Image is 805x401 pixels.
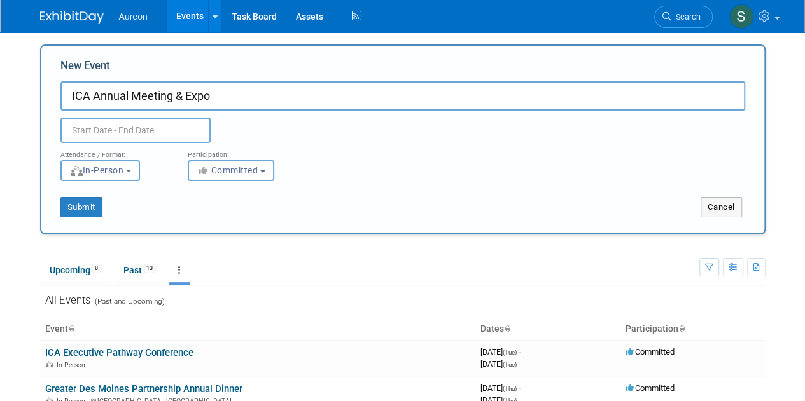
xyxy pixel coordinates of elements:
span: Committed [626,383,675,393]
span: Search [671,12,701,22]
span: In-Person [57,361,89,369]
span: (Tue) [503,349,517,356]
div: Attendance / Format: [60,143,169,160]
span: (Tue) [503,361,517,368]
a: Greater Des Moines Partnership Annual Dinner [45,383,242,395]
a: ICA Executive Pathway Conference [45,347,193,358]
a: Upcoming8 [40,258,111,282]
img: In-Person Event [46,361,53,367]
a: Search [654,6,713,28]
th: Event [40,318,475,340]
a: Sort by Participation Type [678,323,685,334]
span: [DATE] [480,347,521,357]
img: ExhibitDay [40,11,104,24]
label: New Event [60,58,110,78]
div: Participation: [188,143,296,160]
button: Committed [188,160,274,181]
span: (Thu) [503,385,517,392]
a: Sort by Event Name [68,323,74,334]
a: Sort by Start Date [504,323,510,334]
a: Past13 [114,258,166,282]
span: Committed [197,165,258,175]
span: 13 [143,264,157,273]
th: Participation [620,318,766,340]
input: Start Date - End Date [60,118,211,143]
button: In-Person [60,160,140,181]
span: Committed [626,347,675,357]
div: All Events [40,285,766,311]
span: - [519,383,521,393]
span: 8 [91,264,102,273]
button: Cancel [701,197,742,217]
span: - [519,347,521,357]
span: Aureon [119,11,148,22]
span: [DATE] [480,383,521,393]
img: Sophia Millang [729,4,753,29]
span: In-Person [69,165,124,175]
input: Name of Trade Show / Conference [60,81,745,111]
span: (Past and Upcoming) [91,297,165,306]
th: Dates [475,318,620,340]
span: [DATE] [480,359,517,369]
button: Submit [60,197,102,217]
